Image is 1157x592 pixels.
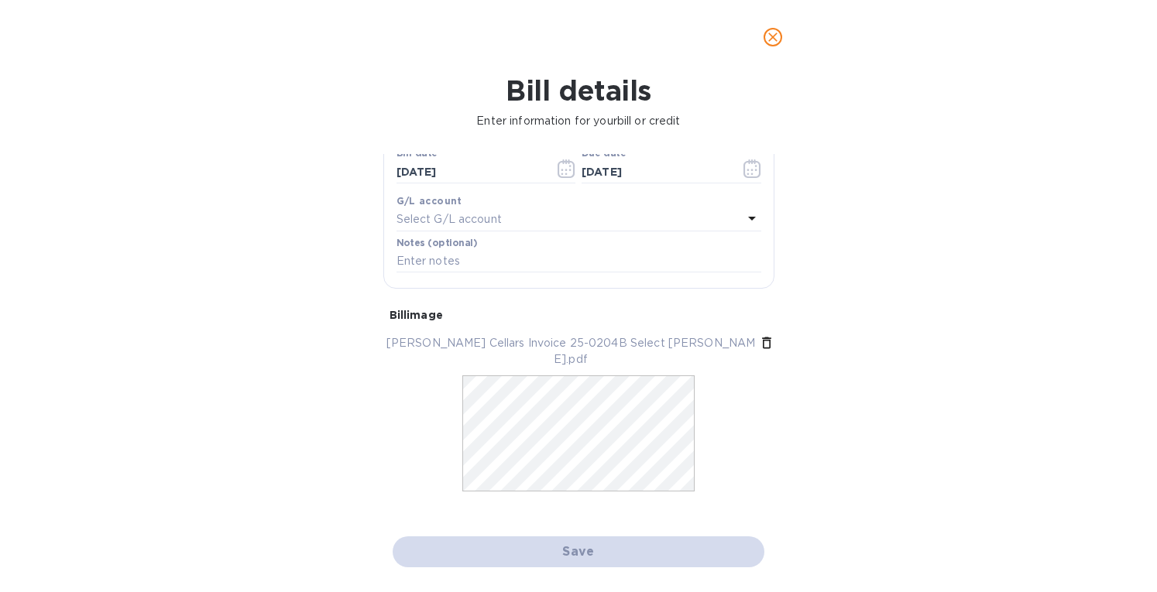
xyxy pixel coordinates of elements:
[397,211,502,228] p: Select G/L account
[397,250,761,273] input: Enter notes
[12,74,1145,107] h1: Bill details
[397,149,438,159] label: Bill date
[397,195,462,207] b: G/L account
[397,238,478,248] label: Notes (optional)
[383,335,759,368] p: [PERSON_NAME] Cellars Invoice 25-0204B Select [PERSON_NAME].pdf
[582,149,626,159] label: Due date
[390,307,768,323] p: Bill image
[582,160,728,183] input: Due date
[12,113,1145,129] p: Enter information for your bill or credit
[754,19,791,56] button: close
[397,160,543,183] input: Select date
